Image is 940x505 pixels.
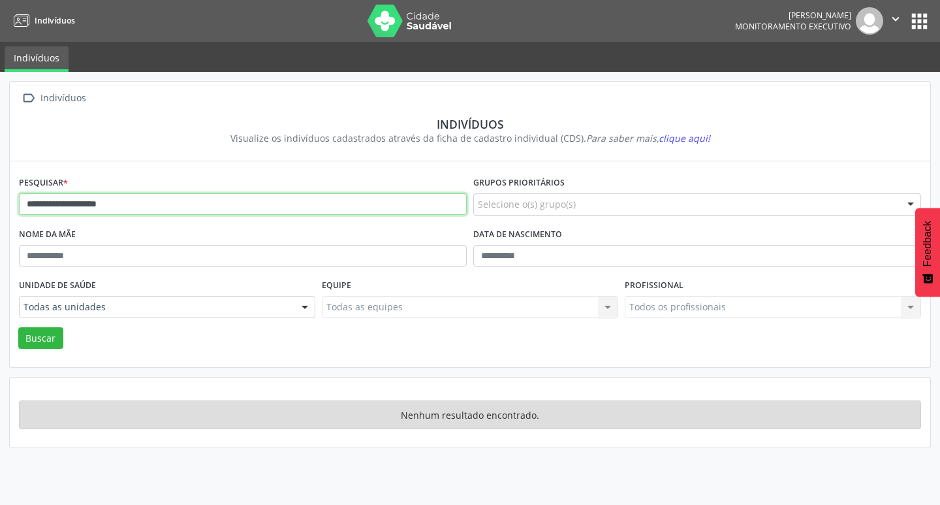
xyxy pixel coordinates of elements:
[908,10,931,33] button: apps
[922,221,933,267] span: Feedback
[23,301,289,314] span: Todas as unidades
[915,208,940,297] button: Feedback - Mostrar pesquisa
[888,12,903,26] i: 
[322,276,351,296] label: Equipe
[38,89,88,108] div: Indivíduos
[19,89,38,108] i: 
[18,327,63,350] button: Buscar
[883,7,908,35] button: 
[5,46,69,72] a: Indivíduos
[473,225,562,245] label: Data de nascimento
[28,117,912,131] div: Indivíduos
[35,15,75,26] span: Indivíduos
[659,132,710,144] span: clique aqui!
[19,276,96,296] label: Unidade de saúde
[19,89,88,108] a:  Indivíduos
[473,173,565,193] label: Grupos prioritários
[478,197,576,211] span: Selecione o(s) grupo(s)
[586,132,710,144] i: Para saber mais,
[9,10,75,31] a: Indivíduos
[735,10,851,21] div: [PERSON_NAME]
[19,400,921,429] div: Nenhum resultado encontrado.
[28,131,912,145] div: Visualize os indivíduos cadastrados através da ficha de cadastro individual (CDS).
[19,225,76,245] label: Nome da mãe
[625,276,683,296] label: Profissional
[856,7,883,35] img: img
[19,173,68,193] label: Pesquisar
[735,21,851,32] span: Monitoramento Executivo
